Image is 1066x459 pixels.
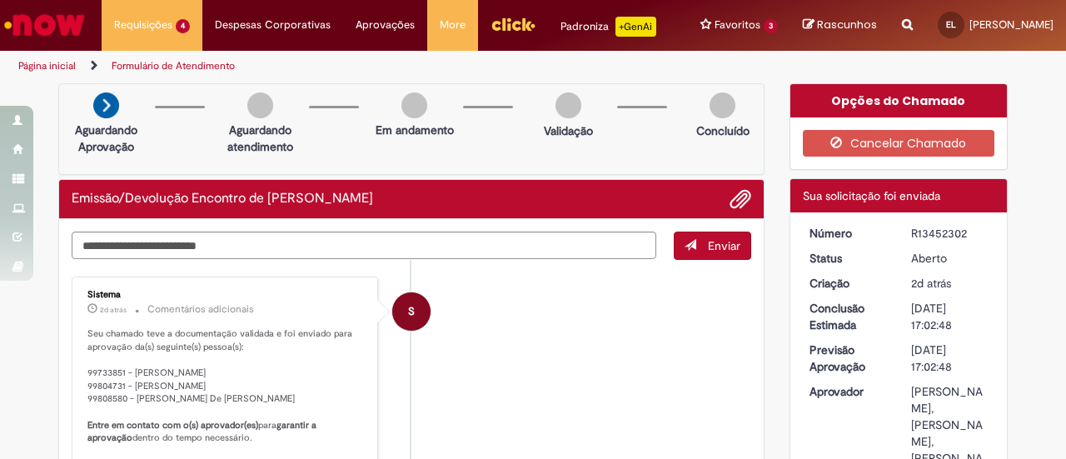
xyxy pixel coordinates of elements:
div: [DATE] 17:02:48 [911,300,989,333]
small: Comentários adicionais [147,302,254,317]
img: ServiceNow [2,8,87,42]
button: Cancelar Chamado [803,130,995,157]
span: Favoritos [715,17,760,33]
div: 27/08/2025 12:56:34 [911,275,989,292]
img: arrow-next.png [93,92,119,118]
img: img-circle-grey.png [247,92,273,118]
p: Aguardando atendimento [220,122,301,155]
div: Opções do Chamado [790,84,1008,117]
button: Adicionar anexos [730,188,751,210]
img: img-circle-grey.png [555,92,581,118]
div: System [392,292,431,331]
dt: Previsão Aprovação [797,342,899,375]
div: Sistema [87,290,365,300]
p: Em andamento [376,122,454,138]
ul: Trilhas de página [12,51,698,82]
span: More [440,17,466,33]
div: [DATE] 17:02:48 [911,342,989,375]
button: Enviar [674,232,751,260]
p: +GenAi [615,17,656,37]
span: 2d atrás [100,305,127,315]
span: 4 [176,19,190,33]
span: Rascunhos [817,17,877,32]
span: Requisições [114,17,172,33]
dt: Conclusão Estimada [797,300,899,333]
span: 2d atrás [911,276,951,291]
span: Despesas Corporativas [215,17,331,33]
span: Aprovações [356,17,415,33]
dt: Status [797,250,899,267]
p: Aguardando Aprovação [66,122,147,155]
span: [PERSON_NAME] [969,17,1054,32]
a: Rascunhos [803,17,877,33]
h2: Emissão/Devolução Encontro de Contas Fornecedor Histórico de tíquete [72,192,373,207]
span: 3 [764,19,778,33]
div: Padroniza [560,17,656,37]
textarea: Digite sua mensagem aqui... [72,232,656,259]
p: Validação [544,122,593,139]
span: Sua solicitação foi enviada [803,188,940,203]
img: click_logo_yellow_360x200.png [491,12,535,37]
span: S [408,292,415,332]
div: Aberto [911,250,989,267]
span: Enviar [708,238,740,253]
b: Entre em contato com o(s) aprovador(es) [87,419,258,432]
b: garantir a aprovação [87,419,319,445]
a: Formulário de Atendimento [112,59,235,72]
img: img-circle-grey.png [710,92,735,118]
div: R13452302 [911,225,989,242]
dt: Número [797,225,899,242]
p: Concluído [696,122,750,139]
dt: Criação [797,275,899,292]
dt: Aprovador [797,383,899,400]
a: Página inicial [18,59,76,72]
span: EL [946,19,956,30]
time: 27/08/2025 16:02:59 [100,305,127,315]
img: img-circle-grey.png [401,92,427,118]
